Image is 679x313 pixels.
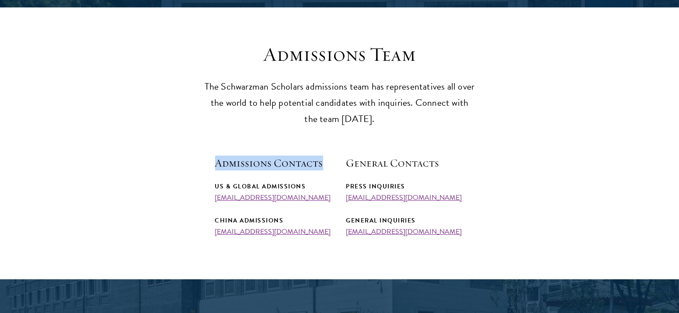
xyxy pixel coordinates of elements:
h5: General Contacts [346,156,464,170]
a: [EMAIL_ADDRESS][DOMAIN_NAME] [215,226,331,237]
h3: Admissions Team [204,42,475,67]
div: US & Global Admissions [215,181,333,192]
a: [EMAIL_ADDRESS][DOMAIN_NAME] [346,192,462,203]
div: Press Inquiries [346,181,464,192]
h5: Admissions Contacts [215,156,333,170]
p: The Schwarzman Scholars admissions team has representatives all over the world to help potential ... [204,79,475,127]
div: China Admissions [215,215,333,226]
div: General Inquiries [346,215,464,226]
a: [EMAIL_ADDRESS][DOMAIN_NAME] [346,226,462,237]
a: [EMAIL_ADDRESS][DOMAIN_NAME] [215,192,331,203]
